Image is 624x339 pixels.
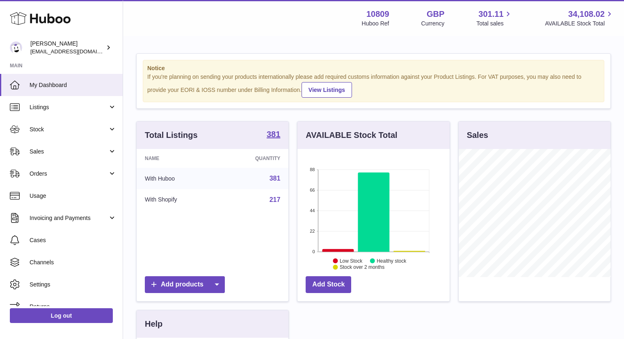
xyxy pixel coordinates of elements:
[366,9,389,20] strong: 10809
[30,214,108,222] span: Invoicing and Payments
[10,308,113,323] a: Log out
[30,259,117,266] span: Channels
[137,189,219,211] td: With Shopify
[340,264,384,270] text: Stock over 2 months
[310,167,315,172] text: 88
[137,168,219,189] td: With Huboo
[476,9,513,27] a: 301.11 Total sales
[219,149,289,168] th: Quantity
[30,303,117,311] span: Returns
[545,9,614,27] a: 34,108.02 AVAILABLE Stock Total
[30,192,117,200] span: Usage
[476,20,513,27] span: Total sales
[30,236,117,244] span: Cases
[145,130,198,141] h3: Total Listings
[30,103,108,111] span: Listings
[478,9,503,20] span: 301.11
[310,229,315,234] text: 22
[10,41,22,54] img: shop@ballersingod.com
[30,148,108,156] span: Sales
[306,130,397,141] h3: AVAILABLE Stock Total
[377,258,407,263] text: Healthy stock
[267,130,280,140] a: 381
[137,149,219,168] th: Name
[30,81,117,89] span: My Dashboard
[302,82,352,98] a: View Listings
[147,64,600,72] strong: Notice
[421,20,445,27] div: Currency
[313,249,315,254] text: 0
[545,20,614,27] span: AVAILABLE Stock Total
[427,9,444,20] strong: GBP
[30,40,104,55] div: [PERSON_NAME]
[270,175,281,182] a: 381
[362,20,389,27] div: Huboo Ref
[30,48,121,55] span: [EMAIL_ADDRESS][DOMAIN_NAME]
[270,196,281,203] a: 217
[30,126,108,133] span: Stock
[568,9,605,20] span: 34,108.02
[310,188,315,192] text: 66
[147,73,600,98] div: If you're planning on sending your products internationally please add required customs informati...
[145,318,162,330] h3: Help
[310,208,315,213] text: 44
[467,130,488,141] h3: Sales
[306,276,351,293] a: Add Stock
[145,276,225,293] a: Add products
[267,130,280,138] strong: 381
[30,170,108,178] span: Orders
[30,281,117,289] span: Settings
[340,258,363,263] text: Low Stock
